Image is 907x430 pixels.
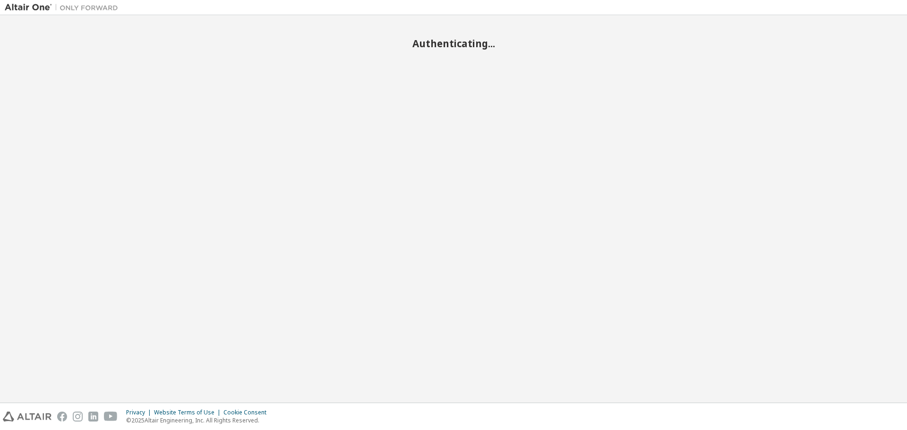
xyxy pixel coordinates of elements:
img: altair_logo.svg [3,412,51,422]
img: facebook.svg [57,412,67,422]
img: linkedin.svg [88,412,98,422]
img: youtube.svg [104,412,118,422]
div: Cookie Consent [223,409,272,416]
h2: Authenticating... [5,37,902,50]
p: © 2025 Altair Engineering, Inc. All Rights Reserved. [126,416,272,424]
div: Privacy [126,409,154,416]
img: Altair One [5,3,123,12]
img: instagram.svg [73,412,83,422]
div: Website Terms of Use [154,409,223,416]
